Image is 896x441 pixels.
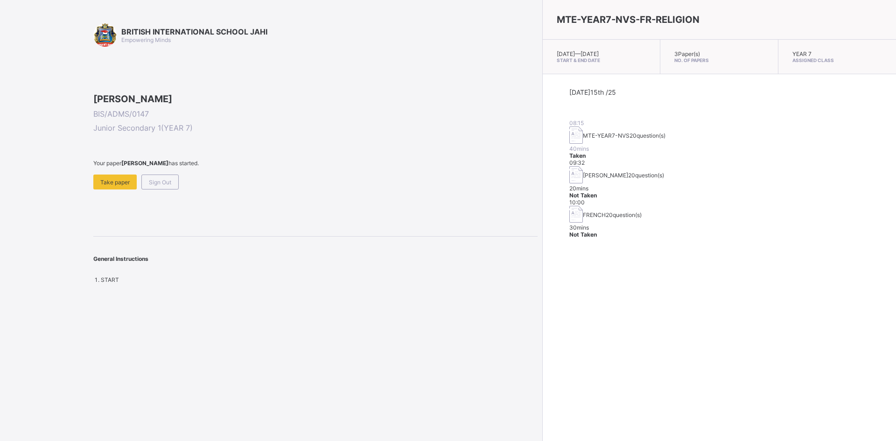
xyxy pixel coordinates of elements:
[569,166,583,183] img: take_paper.cd97e1aca70de81545fe8e300f84619e.svg
[569,88,616,96] span: [DATE] 15th /25
[121,160,168,167] b: [PERSON_NAME]
[557,14,700,25] span: MTE-YEAR7-NVS-FR-RELIGION
[792,57,882,63] span: Assigned Class
[630,132,665,139] span: 20 question(s)
[569,119,584,126] span: 08:15
[583,172,628,179] span: [PERSON_NAME]
[674,50,700,57] span: 3 Paper(s)
[674,57,763,63] span: No. of Papers
[569,192,597,199] span: Not Taken
[557,50,599,57] span: [DATE] — [DATE]
[583,211,606,218] span: FRENCH
[606,211,642,218] span: 20 question(s)
[121,36,171,43] span: Empowering Minds
[628,172,664,179] span: 20 question(s)
[569,126,583,144] img: take_paper.cd97e1aca70de81545fe8e300f84619e.svg
[101,276,119,283] span: START
[93,160,538,167] span: Your paper has started.
[569,206,583,223] img: take_paper.cd97e1aca70de81545fe8e300f84619e.svg
[569,185,588,192] span: 20 mins
[93,123,538,133] span: Junior Secondary 1 ( YEAR 7 )
[569,199,585,206] span: 10:00
[583,132,630,139] span: MTE-YEAR7-NVS
[100,179,130,186] span: Take paper
[557,57,646,63] span: Start & End Date
[569,145,589,152] span: 40 mins
[121,27,267,36] span: BRITISH INTERNATIONAL SCHOOL JAHI
[792,50,812,57] span: YEAR 7
[569,152,586,159] span: Taken
[93,109,538,119] span: BIS/ADMS/0147
[149,179,171,186] span: Sign Out
[93,255,148,262] span: General Instructions
[569,159,585,166] span: 09:32
[569,231,597,238] span: Not Taken
[569,224,589,231] span: 30 mins
[93,93,538,105] span: [PERSON_NAME]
